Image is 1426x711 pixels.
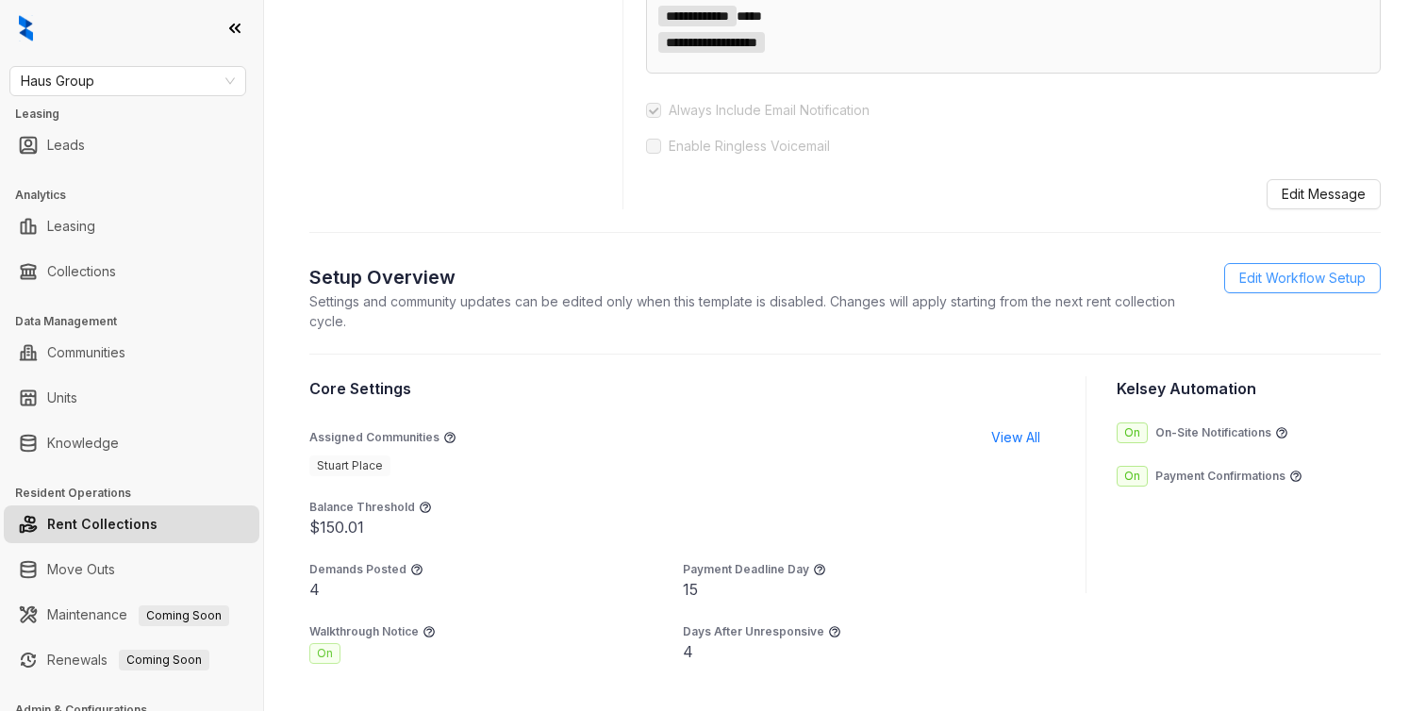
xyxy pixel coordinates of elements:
[21,67,235,95] span: Haus Group
[139,605,229,626] span: Coming Soon
[4,126,259,164] li: Leads
[1239,268,1366,289] span: Edit Workflow Setup
[47,253,116,290] a: Collections
[47,207,95,245] a: Leasing
[1155,468,1285,485] p: Payment Confirmations
[1267,179,1381,209] button: Edit Message
[309,377,1055,400] h3: Core Settings
[661,136,837,157] span: Enable Ringless Voicemail
[309,643,340,664] span: On
[1117,466,1148,487] span: On
[309,455,390,476] span: Stuart Place
[15,187,263,204] h3: Analytics
[4,379,259,417] li: Units
[119,650,209,670] span: Coming Soon
[15,106,263,123] h3: Leasing
[4,641,259,679] li: Renewals
[4,596,259,634] li: Maintenance
[1117,377,1381,400] h3: Kelsey Automation
[991,427,1040,448] span: View All
[309,291,1213,331] p: Settings and community updates can be edited only when this template is disabled. Changes will ap...
[1224,263,1381,293] button: Edit Workflow Setup
[683,578,1056,601] div: 15
[309,561,406,578] p: Demands Posted
[4,505,259,543] li: Rent Collections
[47,126,85,164] a: Leads
[976,422,1055,453] button: View All
[47,379,77,417] a: Units
[4,253,259,290] li: Collections
[47,424,119,462] a: Knowledge
[15,313,263,330] h3: Data Management
[4,424,259,462] li: Knowledge
[1117,422,1148,443] span: On
[309,263,1213,291] h2: Setup Overview
[309,516,1055,538] div: $150.01
[661,100,877,121] span: Always Include Email Notification
[4,207,259,245] li: Leasing
[683,561,809,578] p: Payment Deadline Day
[1282,184,1366,205] span: Edit Message
[47,551,115,588] a: Move Outs
[683,640,1056,663] div: 4
[683,623,824,640] p: Days After Unresponsive
[47,334,125,372] a: Communities
[309,429,439,446] p: Assigned Communities
[309,623,419,640] p: Walkthrough Notice
[309,578,683,601] div: 4
[15,485,263,502] h3: Resident Operations
[19,15,33,41] img: logo
[47,505,158,543] a: Rent Collections
[4,551,259,588] li: Move Outs
[309,499,415,516] p: Balance Threshold
[1155,424,1271,441] p: On-Site Notifications
[4,334,259,372] li: Communities
[47,641,209,679] a: RenewalsComing Soon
